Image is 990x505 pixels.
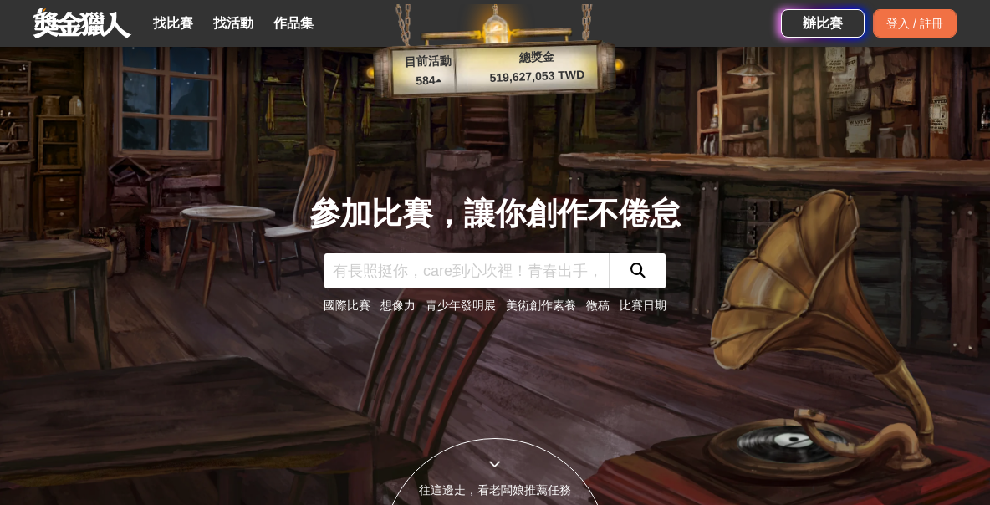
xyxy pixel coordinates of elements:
div: 參加比賽，讓你創作不倦怠 [309,191,681,237]
a: 找活動 [207,12,260,35]
a: 徵稿 [586,298,610,312]
p: 目前活動 [394,52,462,72]
div: 往這邊走，看老闆娘推薦任務 [383,482,607,499]
a: 美術創作素養 [506,298,576,312]
a: 作品集 [267,12,320,35]
p: 519,627,053 TWD [462,65,613,88]
a: 辦比賽 [781,9,865,38]
a: 國際比賽 [324,298,370,312]
a: 比賽日期 [620,298,666,312]
a: 找比賽 [146,12,200,35]
a: 青少年發明展 [426,298,496,312]
p: 總獎金 [461,46,612,69]
a: 想像力 [380,298,416,312]
input: 有長照挺你，care到心坎裡！青春出手，拍出照顧 影音徵件活動 [324,253,609,288]
p: 584 ▴ [395,71,462,91]
div: 登入 / 註冊 [873,9,957,38]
